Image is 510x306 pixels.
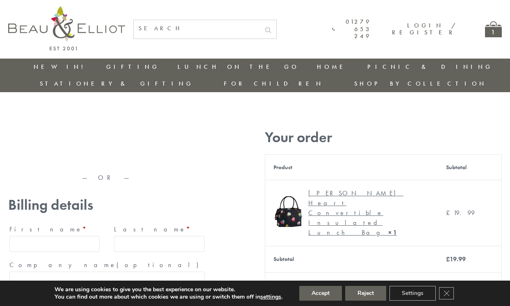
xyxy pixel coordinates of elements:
[9,223,100,236] label: First name
[485,21,502,37] a: 1
[106,63,159,71] a: Gifting
[354,79,487,88] a: Shop by collection
[8,197,206,213] h3: Billing details
[8,6,125,50] img: logo
[116,261,203,269] span: (optional)
[389,286,436,301] button: Settings
[40,79,194,88] a: Stationery & Gifting
[7,146,207,166] iframe: Secure express checkout frame
[260,293,281,301] button: settings
[114,223,204,236] label: Last name
[34,63,89,71] a: New in!
[439,287,454,299] button: Close GDPR Cookie Banner
[446,209,475,217] bdi: 19.99
[7,126,207,145] iframe: Secure express checkout frame
[388,228,397,237] strong: × 1
[9,258,205,272] label: Company name
[438,154,501,180] th: Subtotal
[265,129,502,146] h3: Your order
[446,255,466,263] bdi: 19.99
[178,63,299,71] a: Lunch On The Go
[55,286,282,293] p: We are using cookies to give you the best experience on our website.
[317,63,350,71] a: Home
[367,63,493,71] a: Picnic & Dining
[446,255,450,263] span: £
[55,293,282,301] p: You can find out more about which cookies we are using or switch them off in .
[446,209,453,217] span: £
[265,154,438,180] th: Product
[345,286,386,301] button: Reject
[265,246,438,272] th: Subtotal
[299,286,342,301] button: Accept
[273,188,430,238] a: Emily convertible lunch bag [PERSON_NAME] Heart Convertible Insulated Lunch Bag× 1
[134,20,260,37] input: SEARCH
[273,196,304,227] img: Emily convertible lunch bag
[308,188,423,238] div: [PERSON_NAME] Heart Convertible Insulated Lunch Bag
[224,79,323,88] a: For Children
[392,21,456,36] a: Login / Register
[8,174,206,181] p: — OR —
[332,18,371,40] a: 01279 653 249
